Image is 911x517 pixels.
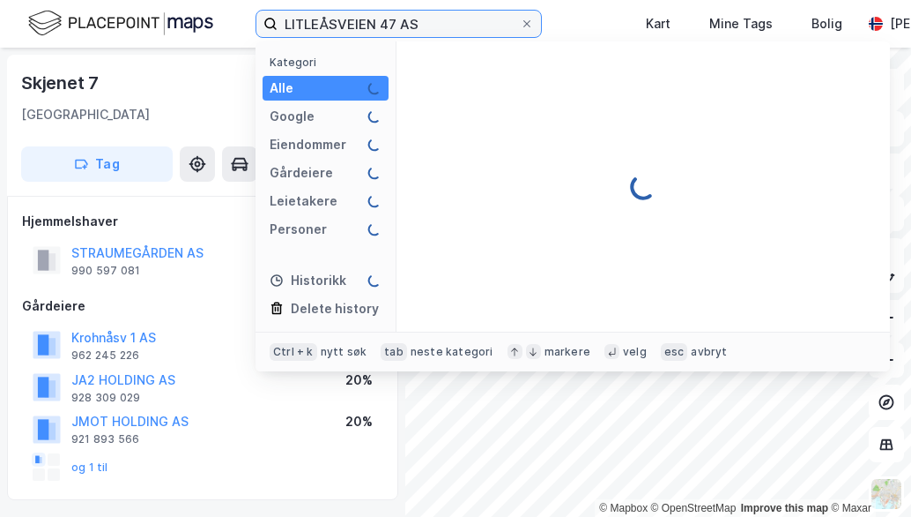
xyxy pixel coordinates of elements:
div: nytt søk [321,345,367,359]
div: Historikk [270,270,346,291]
div: tab [381,343,407,361]
div: [GEOGRAPHIC_DATA] [21,104,150,125]
img: spinner.a6d8c91a73a9ac5275cf975e30b51cfb.svg [367,109,381,124]
div: Hjemmelshaver [22,211,383,232]
div: esc [661,343,688,361]
div: Mine Tags [709,13,773,34]
div: Google [270,106,315,127]
div: markere [544,345,590,359]
img: spinner.a6d8c91a73a9ac5275cf975e30b51cfb.svg [367,166,381,180]
div: Leietakere [270,191,337,212]
div: Gårdeiere [22,296,383,317]
div: Eiendommer [270,134,346,155]
div: 921 893 566 [71,432,139,446]
div: 928 309 029 [71,391,140,405]
a: Improve this map [741,502,828,514]
input: Søk på adresse, matrikkel, gårdeiere, leietakere eller personer [278,11,520,37]
div: Alle [270,78,293,99]
div: avbryt [691,345,727,359]
img: spinner.a6d8c91a73a9ac5275cf975e30b51cfb.svg [367,222,381,236]
div: 20% [345,370,373,391]
button: Tag [21,146,173,182]
div: 990 597 081 [71,264,140,278]
a: OpenStreetMap [651,502,737,514]
div: 962 245 226 [71,348,139,363]
div: Kart [646,13,670,34]
img: spinner.a6d8c91a73a9ac5275cf975e30b51cfb.svg [367,194,381,208]
div: Kontrollprogram for chat [823,432,911,517]
img: spinner.a6d8c91a73a9ac5275cf975e30b51cfb.svg [629,173,657,201]
img: logo.f888ab2527a4732fd821a326f86c7f29.svg [28,8,213,39]
div: Kategori [270,56,389,69]
div: Delete history [291,298,379,319]
div: Bolig [811,13,842,34]
div: Ctrl + k [270,343,317,361]
div: velg [623,345,647,359]
img: spinner.a6d8c91a73a9ac5275cf975e30b51cfb.svg [367,138,381,152]
div: neste kategori [411,345,493,359]
div: Skjenet 7 [21,69,102,97]
img: spinner.a6d8c91a73a9ac5275cf975e30b51cfb.svg [367,273,381,288]
a: Mapbox [599,502,648,514]
div: Personer [270,219,327,240]
div: 20% [345,411,373,432]
img: spinner.a6d8c91a73a9ac5275cf975e30b51cfb.svg [367,81,381,95]
div: Gårdeiere [270,162,333,184]
iframe: Chat Widget [823,432,911,517]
